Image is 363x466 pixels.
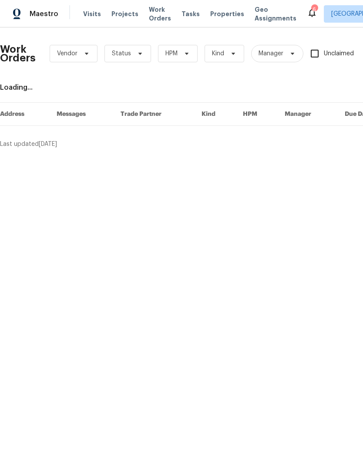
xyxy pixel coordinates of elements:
th: Kind [195,103,236,126]
span: Geo Assignments [255,5,296,23]
th: Messages [50,103,114,126]
th: Trade Partner [114,103,195,126]
span: Status [112,49,131,58]
span: Tasks [181,11,200,17]
span: Visits [83,10,101,18]
span: Unclaimed [324,49,354,58]
span: Vendor [57,49,77,58]
div: 6 [311,5,317,14]
span: HPM [165,49,178,58]
span: Properties [210,10,244,18]
span: Maestro [30,10,58,18]
span: [DATE] [39,141,57,147]
span: Kind [212,49,224,58]
span: Manager [259,49,283,58]
span: Projects [111,10,138,18]
th: Manager [278,103,338,126]
span: Work Orders [149,5,171,23]
th: HPM [236,103,278,126]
